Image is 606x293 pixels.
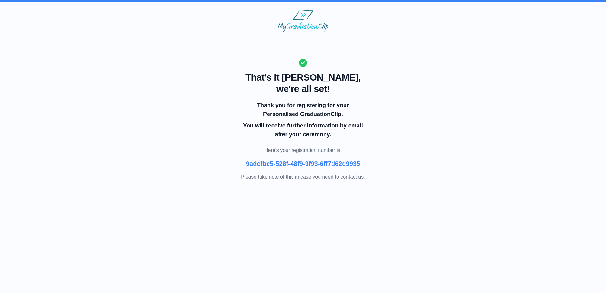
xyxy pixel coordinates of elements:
[241,173,365,181] p: Please take note of this in case you need to contact us.
[241,83,365,94] span: we're all set!
[242,121,364,139] p: You will receive further information by email after your ceremony.
[241,146,365,154] p: Here's your registration number is:
[241,72,365,83] span: That's it [PERSON_NAME],
[242,101,364,119] p: Thank you for registering for your Personalised GraduationClip.
[278,10,328,32] img: MyGraduationClip
[246,160,360,167] b: 9adcfbe5-528f-48f9-9f93-6ff7d62d9935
